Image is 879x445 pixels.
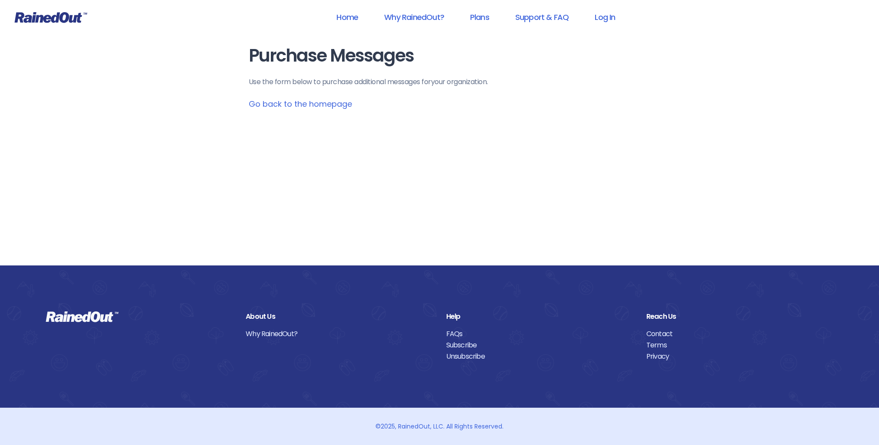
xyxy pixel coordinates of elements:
[646,328,833,340] a: Contact
[373,7,455,27] a: Why RainedOut?
[646,311,833,322] div: Reach Us
[646,340,833,351] a: Terms
[504,7,580,27] a: Support & FAQ
[446,328,633,340] a: FAQs
[459,7,500,27] a: Plans
[249,98,352,109] a: Go back to the homepage
[646,351,833,362] a: Privacy
[325,7,369,27] a: Home
[249,77,631,87] p: Use the form below to purchase additional messages for your organization .
[249,46,631,65] h1: Purchase Messages
[446,351,633,362] a: Unsubscribe
[446,340,633,351] a: Subscribe
[246,328,433,340] a: Why RainedOut?
[446,311,633,322] div: Help
[246,311,433,322] div: About Us
[583,7,626,27] a: Log In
